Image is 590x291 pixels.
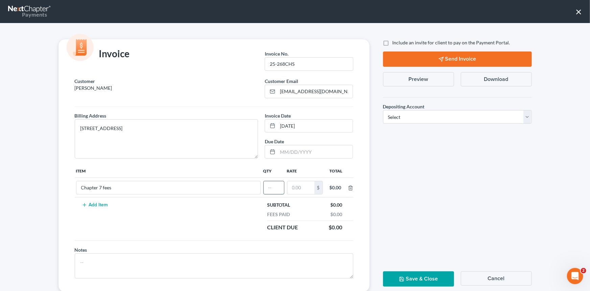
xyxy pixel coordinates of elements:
[67,34,94,61] img: icon-money-cc55cd5b71ee43c44ef0efbab91310903cbf28f8221dba23c0d5ca797e203e98.svg
[265,138,284,145] label: Due Date
[383,104,425,109] span: Depositing Account
[71,47,133,61] div: Invoice
[575,6,582,17] button: ×
[393,40,510,45] span: Include an invite for client to pay on the Payment Portal.
[581,268,586,273] span: 2
[278,145,353,158] input: MM/DD/YYYY
[8,3,51,20] a: Payments
[327,211,346,218] div: $0.00
[383,72,454,86] button: Preview
[383,271,454,287] button: Save & Close
[75,246,87,253] label: Notes
[265,113,291,119] span: Invoice Date
[324,164,348,178] th: Total
[265,51,288,57] span: Invoice No.
[75,85,258,91] p: [PERSON_NAME]
[287,181,314,194] input: 0.00
[80,202,110,208] button: Add Item
[264,181,284,194] input: --
[262,164,286,178] th: Qty
[286,164,324,178] th: Rate
[265,58,353,70] input: --
[461,72,532,86] button: Download
[461,271,532,286] button: Cancel
[75,78,95,85] label: Customer
[264,224,302,231] div: Client Due
[383,51,532,67] button: Send Invoice
[278,120,353,132] input: MM/DD/YYYY
[278,85,353,98] input: Enter email...
[265,78,298,84] span: Customer Email
[75,164,262,178] th: Item
[327,202,346,208] div: $0.00
[326,224,346,231] div: $0.00
[8,11,47,18] div: Payments
[76,181,260,194] input: --
[330,184,343,191] div: $0.00
[75,113,107,119] span: Billing Address
[314,181,323,194] div: $
[567,268,583,284] iframe: Intercom live chat
[264,202,294,208] div: Subtotal
[264,211,293,218] div: Fees Paid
